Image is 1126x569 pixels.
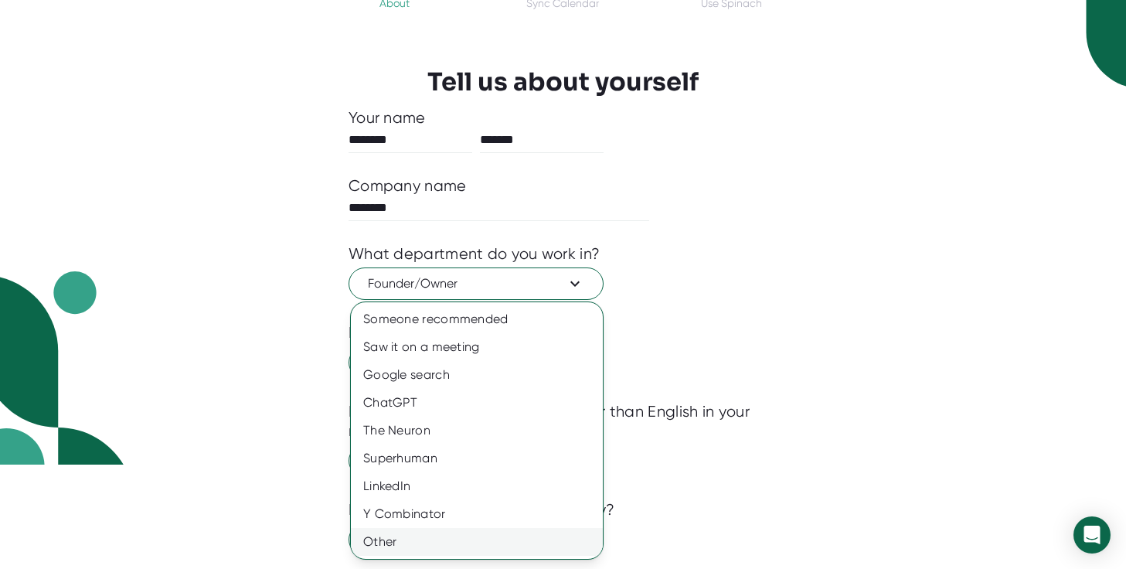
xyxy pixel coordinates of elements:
div: Superhuman [351,445,603,472]
div: Y Combinator [351,500,603,528]
div: Someone recommended [351,305,603,333]
div: The Neuron [351,417,603,445]
div: Saw it on a meeting [351,333,603,361]
div: Open Intercom Messenger [1073,516,1111,554]
div: ChatGPT [351,389,603,417]
div: LinkedIn [351,472,603,500]
div: Other [351,528,603,556]
div: Google search [351,361,603,389]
